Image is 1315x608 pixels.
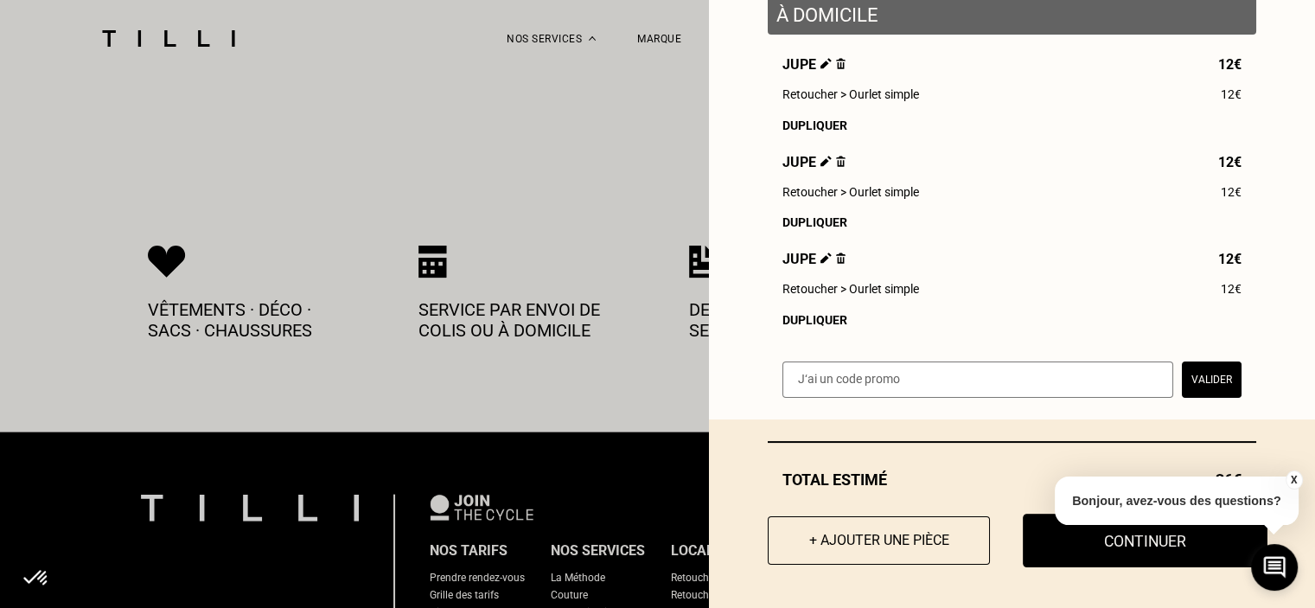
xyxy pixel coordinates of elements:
img: Éditer [820,58,832,69]
div: Dupliquer [782,313,1242,327]
button: Continuer [1023,514,1267,567]
div: Total estimé [768,470,1256,489]
img: Éditer [820,156,832,167]
p: À domicile [776,4,1248,26]
img: Supprimer [836,58,846,69]
div: Dupliquer [782,118,1242,132]
img: Éditer [820,253,832,264]
div: Dupliquer [782,215,1242,229]
span: Retoucher > Ourlet simple [782,87,919,101]
span: 12€ [1218,56,1242,73]
span: Jupe [782,154,846,170]
button: + Ajouter une pièce [768,516,990,565]
span: 12€ [1221,185,1242,199]
span: Jupe [782,56,846,73]
p: Bonjour, avez-vous des questions? [1055,477,1299,525]
img: Supprimer [836,156,846,167]
button: Valider [1182,362,1242,398]
button: X [1285,470,1302,490]
span: 12€ [1218,154,1242,170]
span: Retoucher > Ourlet simple [782,282,919,296]
span: 12€ [1221,282,1242,296]
span: 12€ [1218,251,1242,267]
span: 12€ [1221,87,1242,101]
input: J‘ai un code promo [782,362,1173,398]
span: Jupe [782,251,846,267]
img: Supprimer [836,253,846,264]
span: Retoucher > Ourlet simple [782,185,919,199]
